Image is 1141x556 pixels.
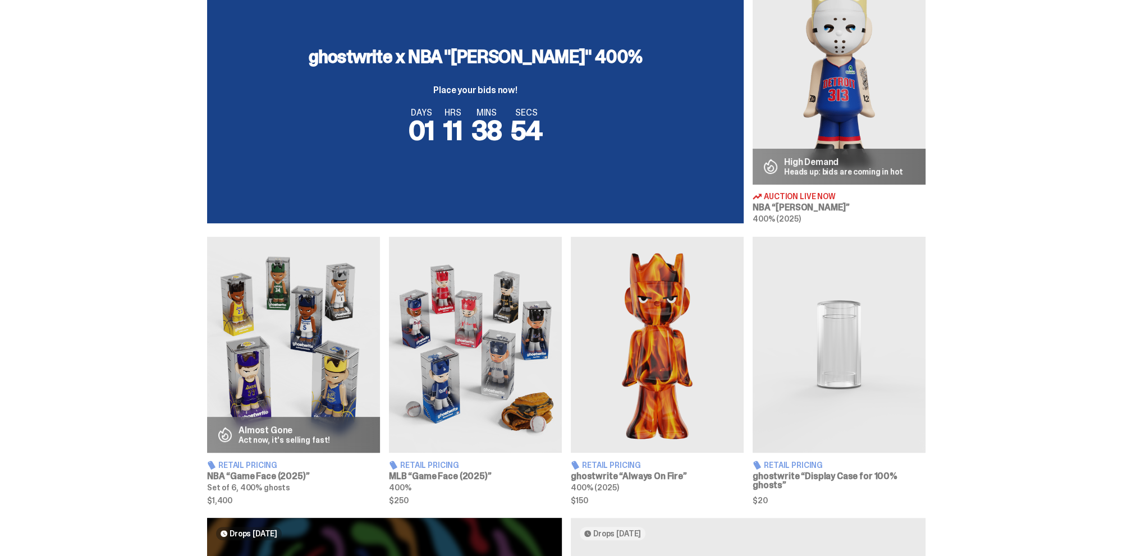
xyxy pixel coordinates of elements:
[389,483,411,493] span: 400%
[571,483,618,493] span: 400% (2025)
[764,192,836,200] span: Auction Live Now
[582,461,641,469] span: Retail Pricing
[218,461,277,469] span: Retail Pricing
[309,86,642,95] p: Place your bids now!
[764,461,823,469] span: Retail Pricing
[207,237,380,453] img: Game Face (2025)
[571,237,744,453] img: Always On Fire
[571,497,744,504] span: $150
[784,158,903,167] p: High Demand
[443,108,462,117] span: HRS
[400,461,459,469] span: Retail Pricing
[753,497,925,504] span: $20
[409,108,434,117] span: DAYS
[471,113,502,148] span: 38
[309,48,642,66] h3: ghostwrite x NBA "[PERSON_NAME]" 400%
[207,483,290,493] span: Set of 6, 400% ghosts
[443,113,462,148] span: 11
[230,529,277,538] span: Drops [DATE]
[753,237,925,504] a: Display Case for 100% ghosts Retail Pricing
[389,237,562,504] a: Game Face (2025) Retail Pricing
[409,113,434,148] span: 01
[389,237,562,453] img: Game Face (2025)
[511,108,542,117] span: SECS
[389,497,562,504] span: $250
[571,472,744,481] h3: ghostwrite “Always On Fire”
[207,472,380,481] h3: NBA “Game Face (2025)”
[471,108,502,117] span: MINS
[511,113,542,148] span: 54
[239,436,330,444] p: Act now, it's selling fast!
[784,168,903,176] p: Heads up: bids are coming in hot
[753,472,925,490] h3: ghostwrite “Display Case for 100% ghosts”
[753,203,925,212] h3: NBA “[PERSON_NAME]”
[753,214,800,224] span: 400% (2025)
[753,237,925,453] img: Display Case for 100% ghosts
[571,237,744,504] a: Always On Fire Retail Pricing
[207,497,380,504] span: $1,400
[239,426,330,435] p: Almost Gone
[389,472,562,481] h3: MLB “Game Face (2025)”
[593,529,641,538] span: Drops [DATE]
[207,237,380,504] a: Game Face (2025) Almost Gone Act now, it's selling fast! Retail Pricing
